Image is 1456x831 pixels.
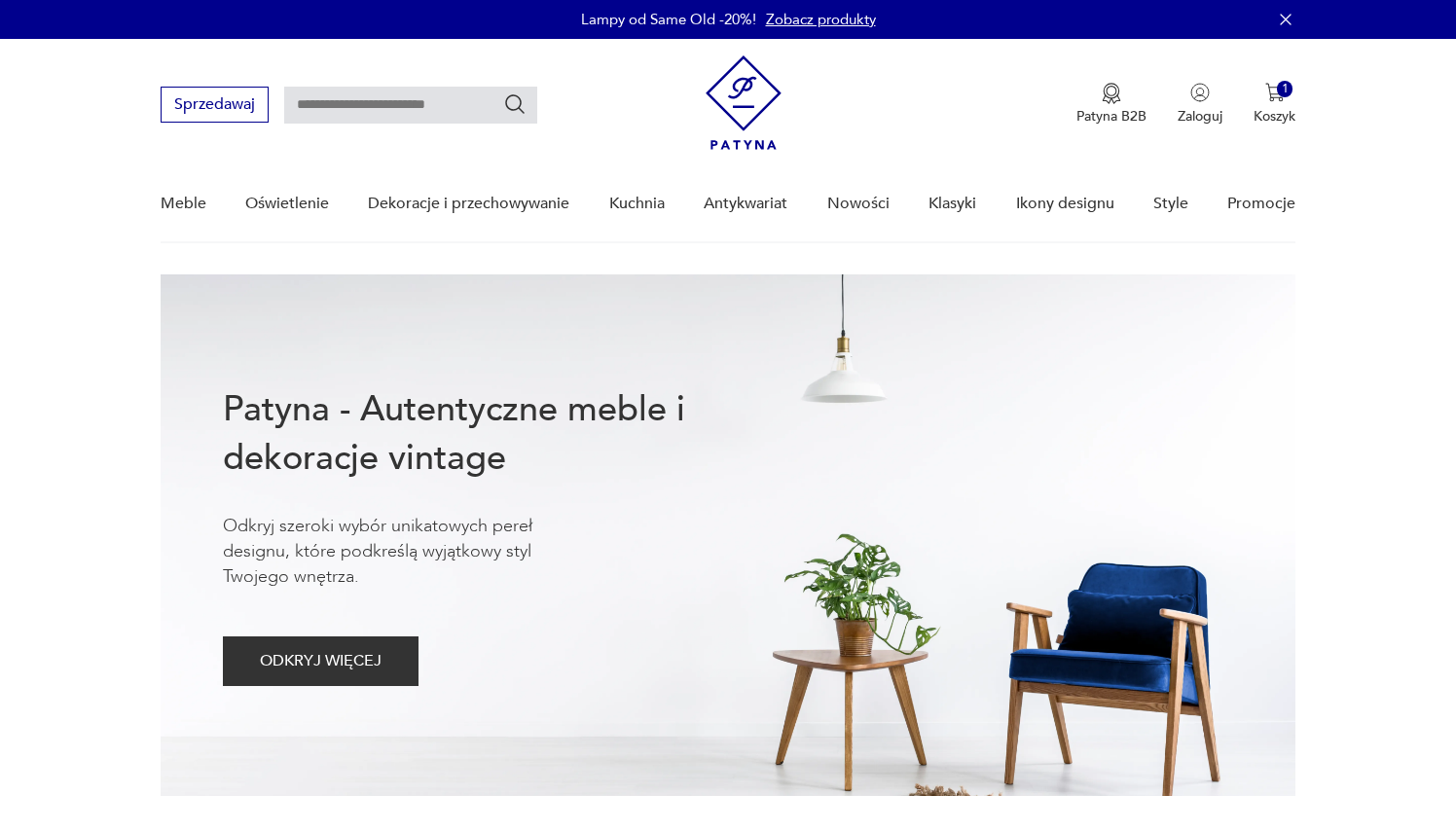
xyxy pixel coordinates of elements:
[928,166,976,241] a: Klasyki
[1076,107,1147,126] p: Patyna B2B
[1190,83,1210,102] img: Ikonka użytkownika
[1178,107,1222,126] p: Zaloguj
[161,99,269,113] a: Sprzedawaj
[1076,83,1147,126] button: Patyna B2B
[1076,83,1147,126] a: Ikona medaluPatyna B2B
[223,656,419,669] a: ODKRYJ WIĘCEJ
[1254,107,1295,126] p: Koszyk
[1254,83,1295,126] button: 1Koszyk
[1178,83,1222,126] button: Zaloguj
[223,514,593,590] p: Odkryj szeroki wybór unikatowych pereł designu, które podkreślą wyjątkowy styl Twojego wnętrza.
[1265,83,1285,102] img: Ikona koszyka
[1227,166,1295,241] a: Promocje
[1016,166,1114,241] a: Ikony designu
[609,166,665,241] a: Kuchnia
[161,166,206,241] a: Meble
[1277,81,1293,97] div: 1
[1153,166,1188,241] a: Style
[704,166,787,241] a: Antykwariat
[223,385,748,483] h1: Patyna - Autentyczne meble i dekoracje vintage
[245,166,329,241] a: Oświetlenie
[581,10,756,29] p: Lampy od Same Old -20%!
[223,636,419,686] button: ODKRYJ WIĘCEJ
[368,166,569,241] a: Dekoracje i przechowywanie
[503,92,527,116] button: Szukaj
[161,87,269,123] button: Sprzedawaj
[1102,83,1121,104] img: Ikona medalu
[706,55,782,150] img: Patyna - sklep z meblami i dekoracjami vintage
[827,166,890,241] a: Nowości
[766,10,876,29] a: Zobacz produkty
